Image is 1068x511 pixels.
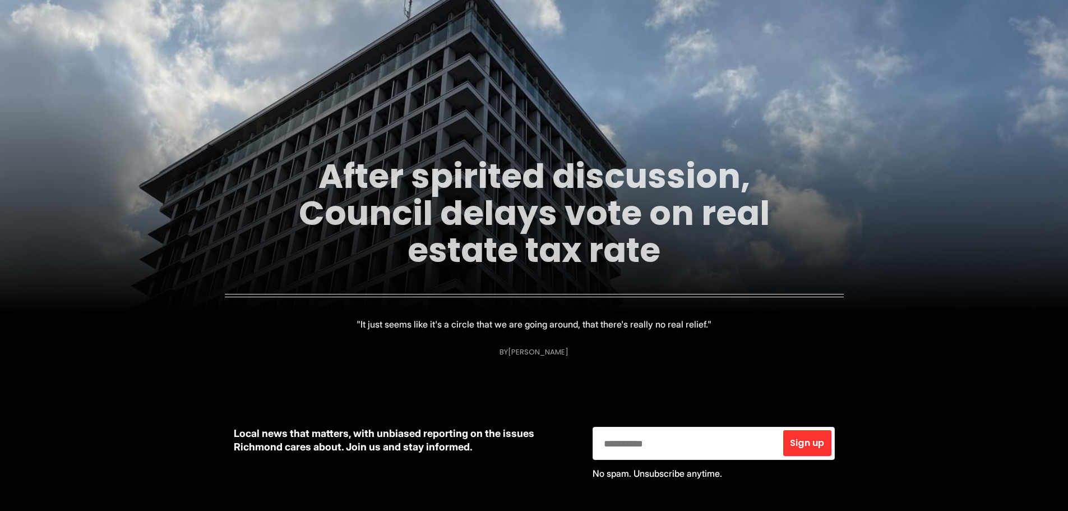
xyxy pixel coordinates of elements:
p: "It just seems like it's a circle that we are going around, that there's really no real relief." [357,316,711,332]
span: No spam. Unsubscribe anytime. [593,468,722,479]
div: By [500,348,568,356]
a: After spirited discussion, Council delays vote on real estate tax rate [299,153,770,274]
p: Local news that matters, with unbiased reporting on the issues Richmond cares about. Join us and ... [234,427,575,454]
button: Sign up [783,430,831,456]
a: [PERSON_NAME] [508,347,568,357]
span: Sign up [790,439,824,448]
